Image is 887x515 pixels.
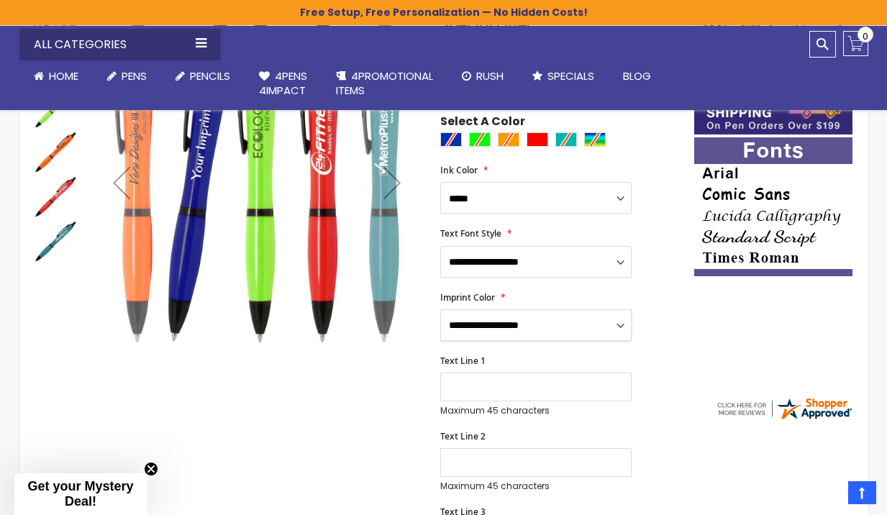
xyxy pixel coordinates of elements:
a: 4Pens4impact [245,60,322,107]
img: Neon-Bright Promo Pens - Special Offer [92,17,421,345]
img: Neon-Bright Promo Pens - Special Offer [34,131,77,174]
a: Specials [518,60,609,92]
img: font-personalization-examples [694,137,852,276]
iframe: Google Customer Reviews [768,476,887,515]
p: Maximum 45 characters [440,405,632,416]
span: Pencils [190,68,230,83]
div: Get your Mystery Deal!Close teaser [14,473,147,515]
a: Blog [609,60,665,92]
span: Blog [623,68,651,83]
span: Get your Mystery Deal! [27,479,133,509]
a: 0 [843,31,868,56]
img: Neon-Bright Promo Pens - Special Offer [34,176,77,219]
span: Select A Color [440,114,525,133]
a: Pens [93,60,161,92]
span: Specials [547,68,594,83]
div: Neon-Bright Promo Pens - Special Offer [34,174,78,219]
a: Home [19,60,93,92]
img: Neon-Bright Promo Pens - Special Offer [34,220,77,263]
a: 4pens.com certificate URL [715,412,853,424]
span: Pens [122,68,147,83]
span: Home [49,68,78,83]
div: Neon-Bright Promo Pens - Special Offer [34,219,77,263]
p: Maximum 45 characters [440,480,632,492]
a: Pencils [161,60,245,92]
span: Ink Color [440,164,478,176]
span: Text Font Style [440,227,501,240]
span: Text Line 2 [440,430,486,442]
a: 4PROMOTIONALITEMS [322,60,447,107]
span: 0 [863,29,868,43]
a: Rush [447,60,518,92]
button: Close teaser [144,462,158,476]
img: 4pens.com widget logo [715,396,853,421]
span: 4PROMOTIONAL ITEMS [336,68,433,98]
span: 4Pens 4impact [259,68,307,98]
div: Red [527,132,548,147]
div: Neon-Bright Promo Pens - Special Offer [34,129,78,174]
span: Text Line 1 [440,355,486,367]
div: All Categories [19,29,221,60]
span: Imprint Color [440,291,495,304]
span: Rush [476,68,504,83]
